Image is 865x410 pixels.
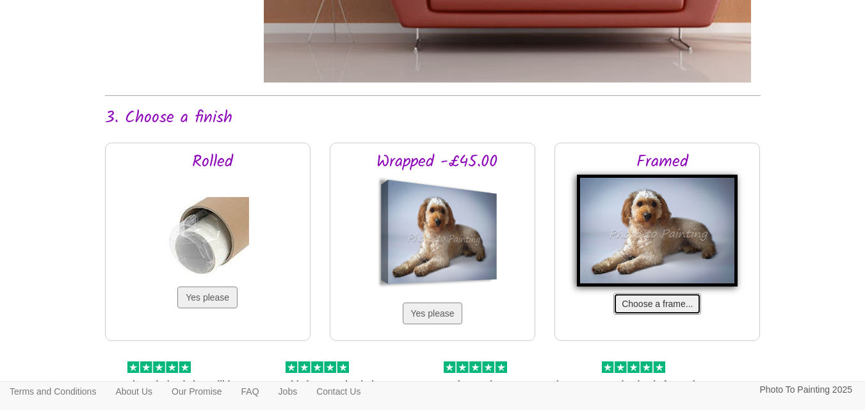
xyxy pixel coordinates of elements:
p: Photo To Painting 2025 [759,382,852,398]
h2: Framed [584,153,740,171]
img: 5 of out 5 stars [602,361,665,373]
button: Yes please [177,287,238,308]
button: Yes please [403,303,463,324]
p: This is my 2nd painting [286,377,424,393]
img: 5 of out 5 stars [127,361,191,373]
p: Truly amazing company - they are brilliant [444,377,583,408]
a: Contact Us [307,382,370,401]
img: Framed [577,175,738,287]
a: Jobs [269,382,307,401]
h2: 3. Choose a finish [105,109,761,127]
a: About Us [106,382,162,401]
img: 5 of out 5 stars [444,361,507,373]
p: The painting is incredible! [127,377,266,393]
h2: Wrapped - [359,153,515,171]
img: Rolled in a tube [166,197,249,280]
a: FAQ [232,382,269,401]
p: An absolutely fantastic company [602,377,741,408]
button: Choose a frame... [613,293,701,315]
span: £45.00 [448,148,497,175]
img: 5 of out 5 stars [286,361,349,373]
a: Our Promise [162,382,232,401]
h2: Rolled [134,153,291,171]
